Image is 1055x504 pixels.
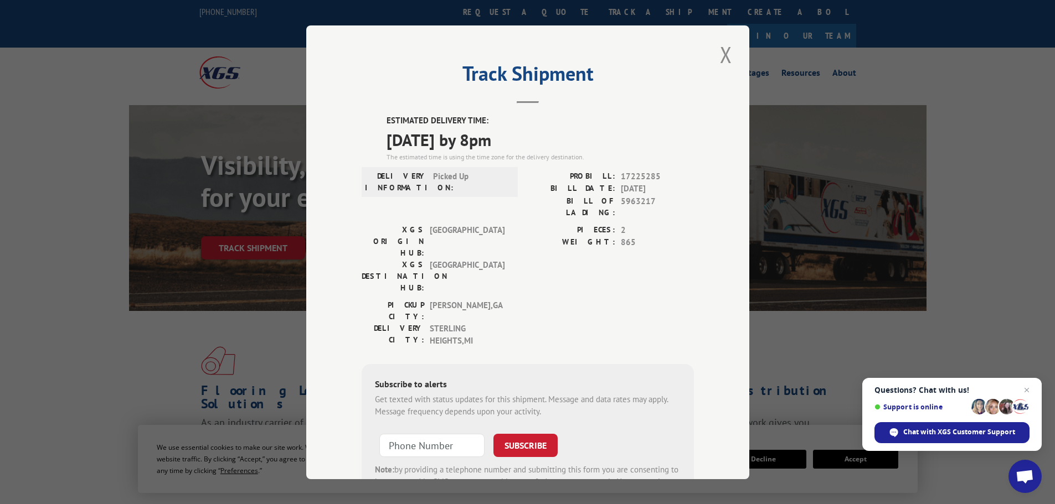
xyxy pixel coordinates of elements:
label: DELIVERY INFORMATION: [365,170,428,193]
span: 865 [621,236,694,249]
label: XGS ORIGIN HUB: [362,224,424,258]
span: Picked Up [433,170,508,193]
label: ESTIMATED DELIVERY TIME: [387,115,694,127]
button: Close modal [717,39,735,70]
label: BILL DATE: [528,183,615,195]
label: BILL OF LADING: [528,195,615,218]
span: Questions? Chat with us! [874,386,1030,394]
label: DELIVERY CITY: [362,322,424,347]
span: Chat with XGS Customer Support [874,422,1030,443]
span: 2 [621,224,694,236]
label: PROBILL: [528,170,615,183]
span: [GEOGRAPHIC_DATA] [430,258,505,293]
label: XGS DESTINATION HUB: [362,258,424,293]
span: [DATE] by 8pm [387,127,694,152]
span: STERLING HEIGHTS , MI [430,322,505,347]
label: WEIGHT: [528,236,615,249]
input: Phone Number [379,433,485,456]
div: Subscribe to alerts [375,377,681,393]
div: Get texted with status updates for this shipment. Message and data rates may apply. Message frequ... [375,393,681,418]
span: [DATE] [621,183,694,195]
div: by providing a telephone number and submitting this form you are consenting to be contacted by SM... [375,463,681,501]
label: PICKUP CITY: [362,299,424,322]
span: Support is online [874,403,967,411]
div: The estimated time is using the time zone for the delivery destination. [387,152,694,162]
span: [PERSON_NAME] , GA [430,299,505,322]
span: Chat with XGS Customer Support [903,427,1015,437]
span: 5963217 [621,195,694,218]
a: Open chat [1008,460,1042,493]
span: 17225285 [621,170,694,183]
button: SUBSCRIBE [493,433,558,456]
strong: Note: [375,464,394,474]
h2: Track Shipment [362,66,694,87]
span: [GEOGRAPHIC_DATA] [430,224,505,258]
label: PIECES: [528,224,615,236]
